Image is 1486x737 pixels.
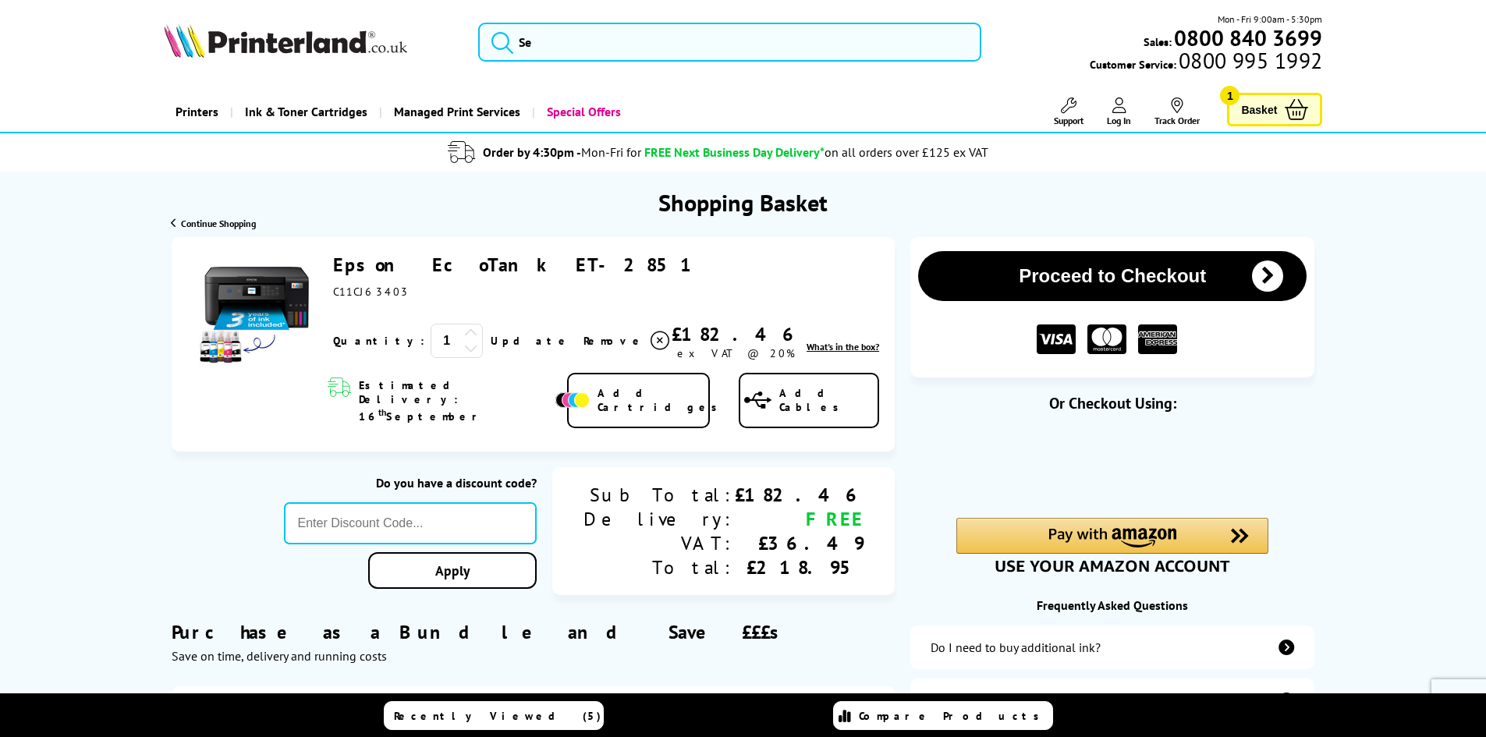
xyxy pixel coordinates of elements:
a: Printerland Logo [164,23,459,61]
span: Support [1054,115,1083,126]
span: Estimated Delivery: 16 September [359,378,551,423]
sup: th [378,406,386,418]
a: Log In [1107,97,1131,126]
span: Compare Products [859,709,1048,723]
div: FREE [735,507,864,531]
div: Do you have a discount code? [284,475,537,491]
a: Compare Products [833,701,1053,730]
img: Printerland Logo [164,23,407,58]
a: 0800 840 3699 [1172,30,1322,45]
div: VAT: [583,531,735,555]
a: Continue Shopping [171,218,256,229]
a: Special Offers [532,92,633,132]
img: American Express [1138,324,1177,355]
div: Frequently Asked Questions [910,597,1314,613]
span: Mon - Fri 9:00am - 5:30pm [1218,12,1322,27]
div: £36.49 [735,531,864,555]
div: Total: [583,555,735,579]
a: Delete item from your basket [583,329,672,353]
span: What's in the box? [807,341,879,353]
b: 0800 840 3699 [1174,23,1322,52]
img: Add Cartridges [555,392,590,408]
span: 1 [1220,86,1240,105]
div: Do I need to buy additional ink? [931,640,1101,655]
span: C11CJ63403 [333,285,410,299]
span: Recently Viewed (5) [394,709,601,723]
a: lnk_inthebox [807,341,879,353]
div: Amazon Pay - Use your Amazon account [956,518,1268,572]
a: Track Order [1154,97,1200,126]
a: Update [491,334,571,348]
a: Epson EcoTank ET-2851 [333,253,699,277]
span: FREE Next Business Day Delivery* [644,144,825,160]
div: on all orders over £125 ex VAT [825,144,988,160]
div: Save on time, delivery and running costs [172,648,895,664]
a: Recently Viewed (5) [384,701,604,730]
input: Enter Discount Code... [284,502,537,544]
a: Apply [368,552,537,589]
a: Support [1054,97,1083,126]
span: Sales: [1144,34,1172,49]
a: Managed Print Services [379,92,532,132]
a: items-arrive [910,679,1314,722]
div: Purchase as a Bundle and Save £££s [172,597,895,664]
span: Add Cartridges [598,386,725,414]
span: Ink & Toner Cartridges [245,92,367,132]
img: MASTER CARD [1087,324,1126,355]
a: Basket 1 [1227,93,1322,126]
span: Mon-Fri for [581,144,641,160]
li: modal_delivery [127,139,1310,166]
span: 0800 995 1992 [1176,53,1322,68]
span: Continue Shopping [181,218,256,229]
span: Log In [1107,115,1131,126]
a: Printers [164,92,230,132]
button: Proceed to Checkout [918,251,1307,301]
span: Quantity: [333,334,424,348]
span: Add Cables [779,386,878,414]
h1: Shopping Basket [658,187,828,218]
span: Customer Service: [1090,53,1322,72]
img: Epson EcoTank ET-2851 [197,253,314,370]
div: £182.46 [735,483,864,507]
div: Or Checkout Using: [910,393,1314,413]
input: Se [478,23,981,62]
span: Order by 4:30pm - [483,144,641,160]
span: ex VAT @ 20% [677,346,795,360]
img: VISA [1037,324,1076,355]
a: additional-ink [910,625,1314,669]
div: Delivery: [583,507,735,531]
div: Sub Total: [583,483,735,507]
iframe: PayPal [956,438,1268,491]
div: £182.46 [672,322,800,346]
div: £218.95 [735,555,864,579]
span: Basket [1241,99,1277,120]
span: Remove [583,334,645,348]
a: Ink & Toner Cartridges [230,92,379,132]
